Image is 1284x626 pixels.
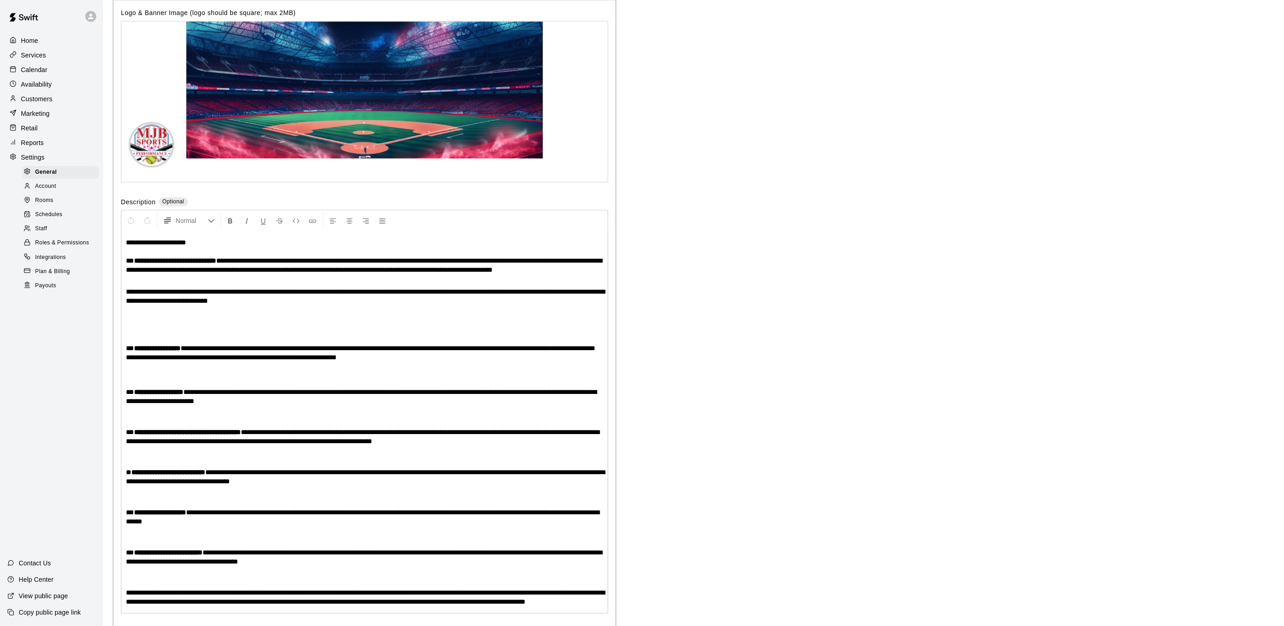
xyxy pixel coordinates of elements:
[35,238,89,248] span: Roles & Permissions
[22,165,103,179] a: General
[342,212,357,228] button: Center Align
[223,212,238,228] button: Format Bold
[7,107,95,120] a: Marketing
[22,222,99,235] div: Staff
[35,168,57,177] span: General
[19,575,53,584] p: Help Center
[21,80,52,89] p: Availability
[272,212,287,228] button: Format Strikethrough
[7,136,95,150] a: Reports
[22,237,99,249] div: Roles & Permissions
[140,212,155,228] button: Redo
[21,153,45,162] p: Settings
[35,224,47,233] span: Staff
[22,180,99,193] div: Account
[22,208,99,221] div: Schedules
[21,124,38,133] p: Retail
[325,212,341,228] button: Left Align
[22,222,103,236] a: Staff
[123,212,139,228] button: Undo
[7,63,95,77] a: Calendar
[159,212,218,228] button: Formatting Options
[19,591,68,600] p: View public page
[358,212,374,228] button: Right Align
[162,198,184,204] span: Optional
[239,212,255,228] button: Format Italics
[22,251,99,264] div: Integrations
[7,78,95,91] a: Availability
[21,109,50,118] p: Marketing
[22,194,99,207] div: Rooms
[7,150,95,164] a: Settings
[35,196,53,205] span: Rooms
[21,36,38,45] p: Home
[176,216,208,225] span: Normal
[7,48,95,62] a: Services
[22,208,103,222] a: Schedules
[21,94,52,103] p: Customers
[22,166,99,179] div: General
[22,279,99,292] div: Payouts
[19,559,51,568] p: Contact Us
[305,212,320,228] button: Insert Link
[7,34,95,47] a: Home
[35,253,66,262] span: Integrations
[374,212,390,228] button: Justify Align
[22,264,103,279] a: Plan & Billing
[35,210,62,219] span: Schedules
[21,65,47,74] p: Calendar
[22,279,103,293] a: Payouts
[7,121,95,135] a: Retail
[22,179,103,193] a: Account
[121,197,156,207] label: Description
[22,265,99,278] div: Plan & Billing
[121,9,296,16] label: Logo & Banner Image (logo should be square; max 2MB)
[35,281,56,290] span: Payouts
[21,51,46,60] p: Services
[35,267,70,276] span: Plan & Billing
[22,250,103,264] a: Integrations
[22,236,103,250] a: Roles & Permissions
[19,608,81,617] p: Copy public page link
[255,212,271,228] button: Format Underline
[22,194,103,208] a: Rooms
[288,212,304,228] button: Insert Code
[7,92,95,106] a: Customers
[21,138,44,147] p: Reports
[35,182,56,191] span: Account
